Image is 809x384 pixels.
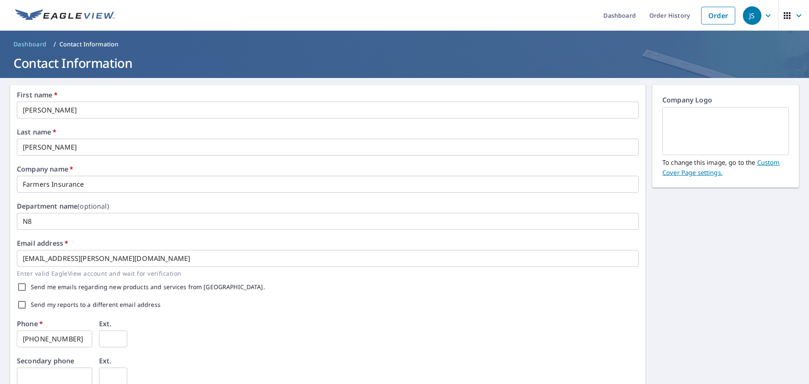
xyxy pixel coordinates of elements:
p: To change this image, go to the [662,155,789,177]
label: First name [17,91,58,98]
label: Company name [17,166,73,172]
p: Contact Information [59,40,119,48]
label: Send me emails regarding new products and services from [GEOGRAPHIC_DATA]. [31,284,265,290]
img: EV Logo [15,9,115,22]
span: Dashboard [13,40,47,48]
div: JS [743,6,761,25]
b: (optional) [78,201,109,211]
p: Company Logo [662,95,789,107]
h1: Contact Information [10,54,799,72]
label: Ext. [99,357,112,364]
img: EmptyCustomerLogo.png [672,108,779,154]
label: Send my reports to a different email address [31,302,161,308]
label: Secondary phone [17,357,74,364]
label: Phone [17,320,43,327]
a: Dashboard [10,38,50,51]
label: Last name [17,129,56,135]
label: Department name [17,203,109,209]
a: Order [701,7,735,24]
nav: breadcrumb [10,38,799,51]
label: Ext. [99,320,112,327]
label: Email address [17,240,68,247]
p: Enter valid EagleView account and wait for verification [17,269,633,278]
li: / [54,39,56,49]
